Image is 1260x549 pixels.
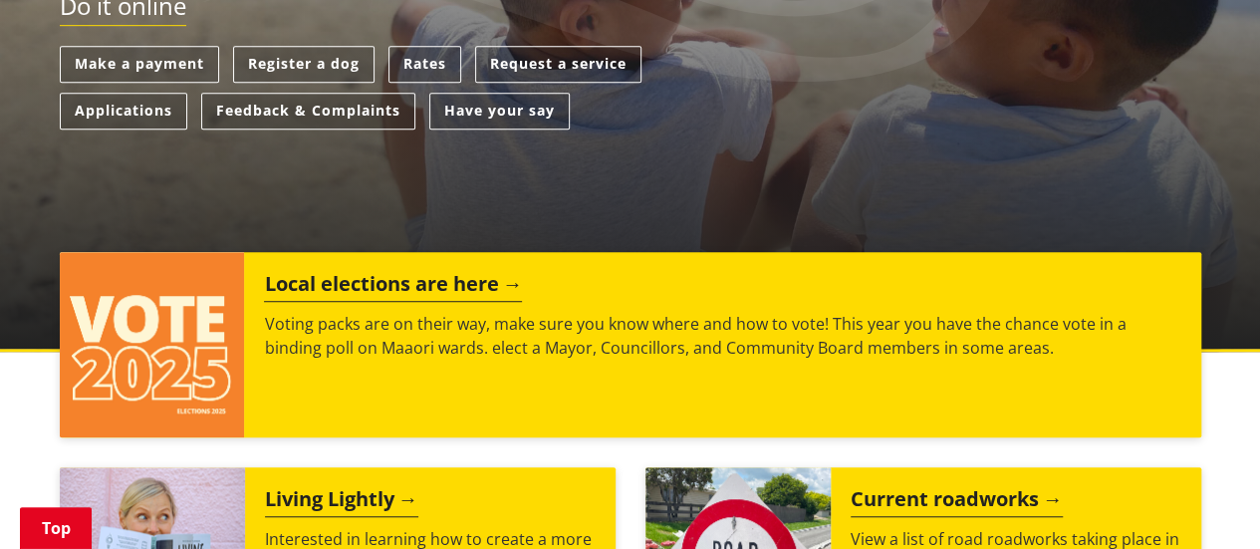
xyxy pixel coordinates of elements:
[265,487,418,517] h2: Living Lightly
[851,487,1063,517] h2: Current roadworks
[60,93,187,130] a: Applications
[60,252,1201,437] a: Local elections are here Voting packs are on their way, make sure you know where and how to vote!...
[429,93,570,130] a: Have your say
[264,312,1180,360] p: Voting packs are on their way, make sure you know where and how to vote! This year you have the c...
[388,46,461,83] a: Rates
[60,252,245,437] img: Vote 2025
[60,46,219,83] a: Make a payment
[201,93,415,130] a: Feedback & Complaints
[20,507,92,549] a: Top
[233,46,375,83] a: Register a dog
[264,272,522,302] h2: Local elections are here
[475,46,641,83] a: Request a service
